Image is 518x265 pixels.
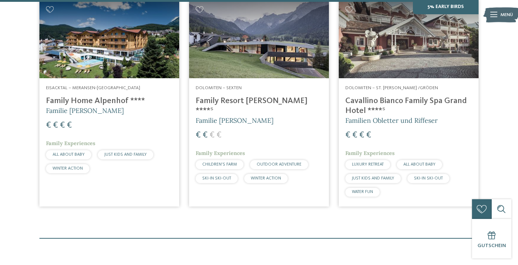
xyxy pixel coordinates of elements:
[60,121,65,130] span: €
[403,162,435,167] span: ALL ABOUT BABY
[46,96,173,106] h4: Family Home Alpenhof ****
[104,152,147,157] span: JUST KIDS AND FAMILY
[352,176,394,181] span: JUST KIDS AND FAMILY
[257,162,302,167] span: OUTDOOR ADVENTURE
[414,176,443,181] span: SKI-IN SKI-OUT
[352,131,357,140] span: €
[46,140,95,147] span: Family Experiences
[251,176,281,181] span: WINTER ACTION
[345,150,395,156] span: Family Experiences
[345,96,472,116] h4: Cavallino Bianco Family Spa Grand Hotel ****ˢ
[203,131,208,140] span: €
[359,131,364,140] span: €
[67,121,72,130] span: €
[202,162,237,167] span: CHILDREN’S FARM
[46,86,140,90] span: Eisacktal – Meransen-[GEOGRAPHIC_DATA]
[352,162,384,167] span: LUXURY RETREAT
[202,176,231,181] span: SKI-IN SKI-OUT
[53,152,85,157] span: ALL ABOUT BABY
[196,116,273,125] span: Familie [PERSON_NAME]
[53,121,58,130] span: €
[196,96,322,116] h4: Family Resort [PERSON_NAME] ****ˢ
[345,86,438,90] span: Dolomiten – St. [PERSON_NAME] /Gröden
[345,116,438,125] span: Familien Obletter und Riffeser
[46,106,124,115] span: Familie [PERSON_NAME]
[196,150,245,156] span: Family Experiences
[216,131,222,140] span: €
[345,131,350,140] span: €
[366,131,371,140] span: €
[352,190,373,194] span: WATER FUN
[196,131,201,140] span: €
[477,243,506,248] span: Gutschein
[53,166,83,171] span: WINTER ACTION
[210,131,215,140] span: €
[472,219,511,258] a: Gutschein
[196,86,242,90] span: Dolomiten – Sexten
[46,121,51,130] span: €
